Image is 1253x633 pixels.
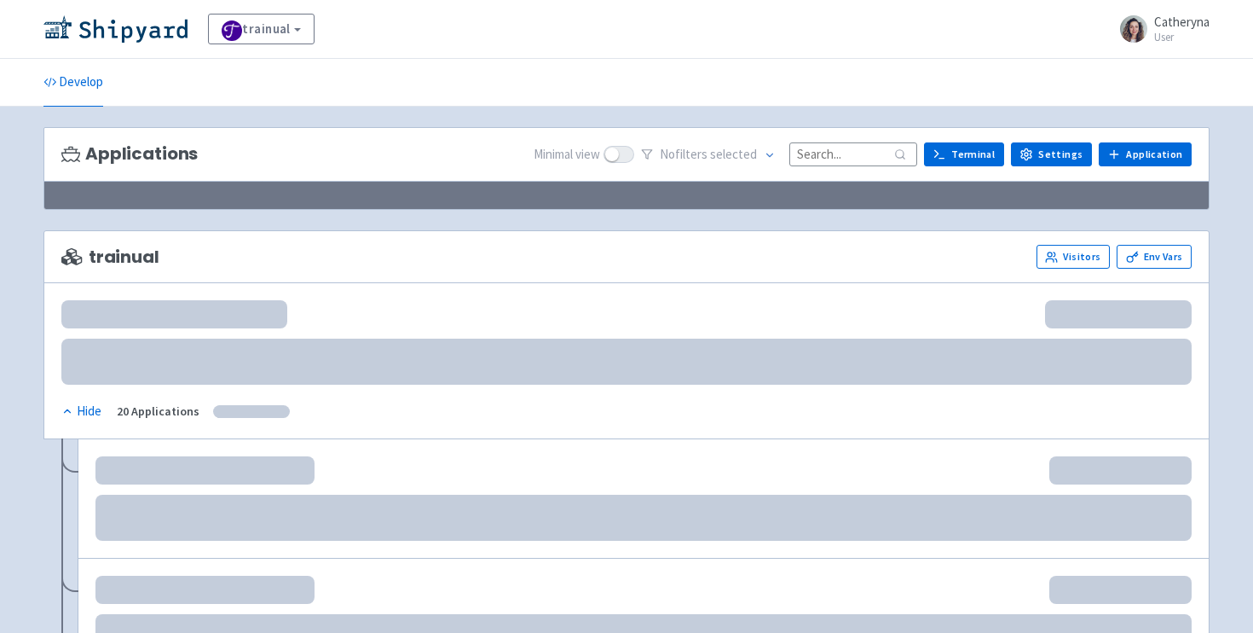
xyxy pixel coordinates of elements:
[710,146,757,162] span: selected
[43,59,103,107] a: Develop
[43,15,188,43] img: Shipyard logo
[1036,245,1110,269] a: Visitors
[1110,15,1210,43] a: Catheryna User
[660,145,757,165] span: No filter s
[208,14,315,44] a: trainual
[534,145,600,165] span: Minimal view
[1117,245,1192,269] a: Env Vars
[61,144,198,164] h3: Applications
[1154,14,1210,30] span: Catheryna
[61,402,101,421] div: Hide
[61,402,103,421] button: Hide
[789,142,917,166] input: Search...
[1011,142,1092,166] a: Settings
[924,142,1004,166] a: Terminal
[61,247,159,267] span: trainual
[1099,142,1192,166] a: Application
[117,402,199,421] div: 20 Applications
[1154,32,1210,43] small: User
